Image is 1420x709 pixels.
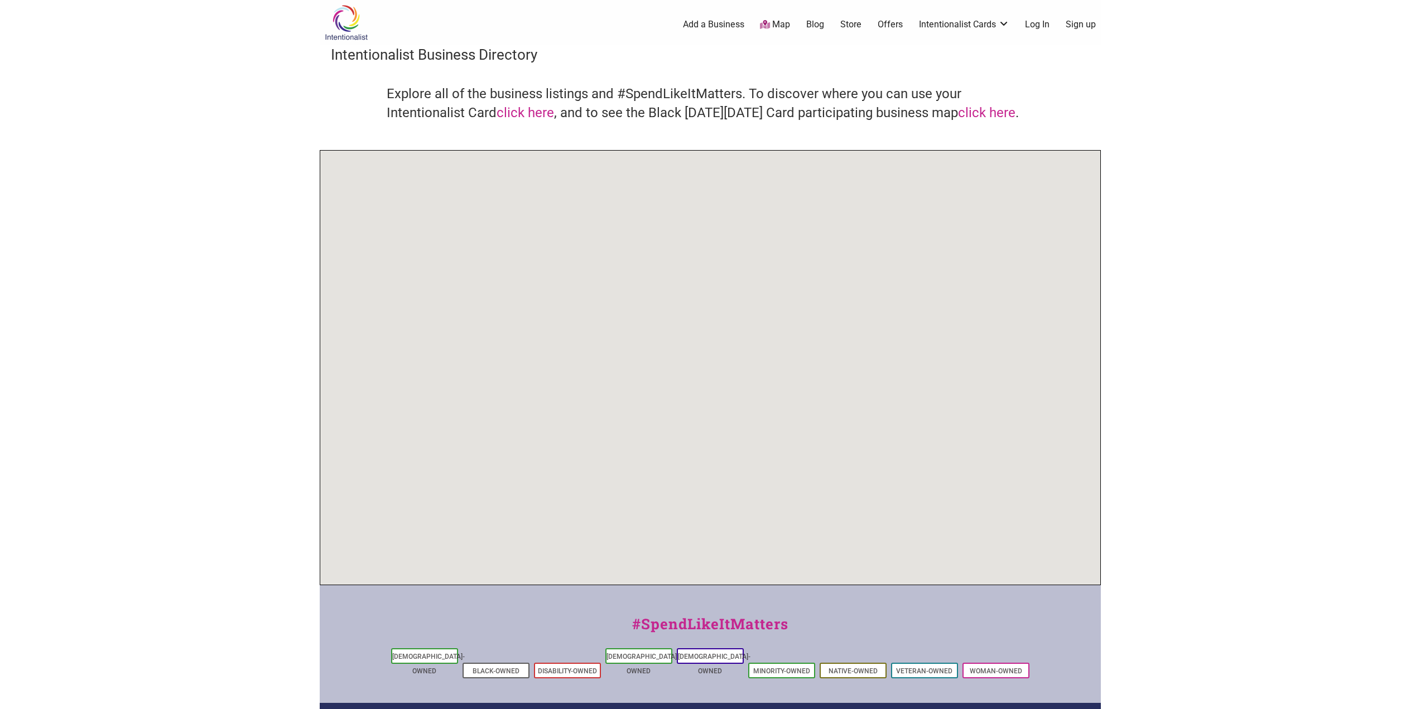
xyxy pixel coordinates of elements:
a: [DEMOGRAPHIC_DATA]-Owned [606,653,679,675]
a: Veteran-Owned [896,667,952,675]
a: Sign up [1066,18,1096,31]
a: Log In [1025,18,1050,31]
a: Map [760,18,790,31]
a: Store [840,18,861,31]
a: click here [958,105,1015,120]
a: Blog [806,18,824,31]
a: [DEMOGRAPHIC_DATA]-Owned [678,653,750,675]
h4: Explore all of the business listings and #SpendLikeItMatters. To discover where you can use your ... [387,85,1034,122]
a: Woman-Owned [970,667,1022,675]
a: [DEMOGRAPHIC_DATA]-Owned [392,653,465,675]
a: Add a Business [683,18,744,31]
a: click here [497,105,554,120]
h3: Intentionalist Business Directory [331,45,1090,65]
a: Native-Owned [829,667,878,675]
img: Intentionalist [320,4,373,41]
a: Minority-Owned [753,667,810,675]
a: Disability-Owned [538,667,597,675]
div: #SpendLikeItMatters [320,613,1101,646]
a: Intentionalist Cards [919,18,1009,31]
a: Black-Owned [473,667,519,675]
a: Offers [878,18,903,31]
